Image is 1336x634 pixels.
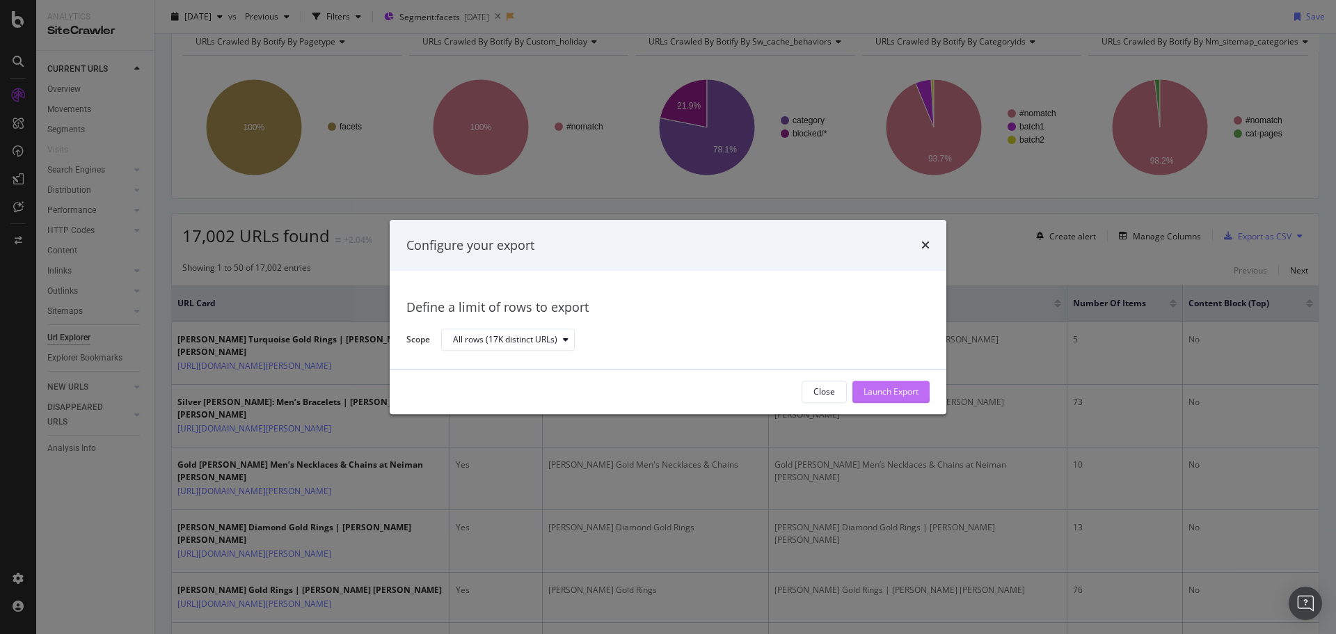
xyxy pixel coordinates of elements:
button: All rows (17K distinct URLs) [441,329,575,351]
button: Close [802,381,847,403]
div: Open Intercom Messenger [1289,587,1322,620]
div: times [921,237,930,255]
label: Scope [406,333,430,349]
div: Configure your export [406,237,534,255]
div: Launch Export [864,386,918,398]
button: Launch Export [852,381,930,403]
div: modal [390,220,946,414]
div: All rows (17K distinct URLs) [453,336,557,344]
div: Define a limit of rows to export [406,299,930,317]
div: Close [813,386,835,398]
